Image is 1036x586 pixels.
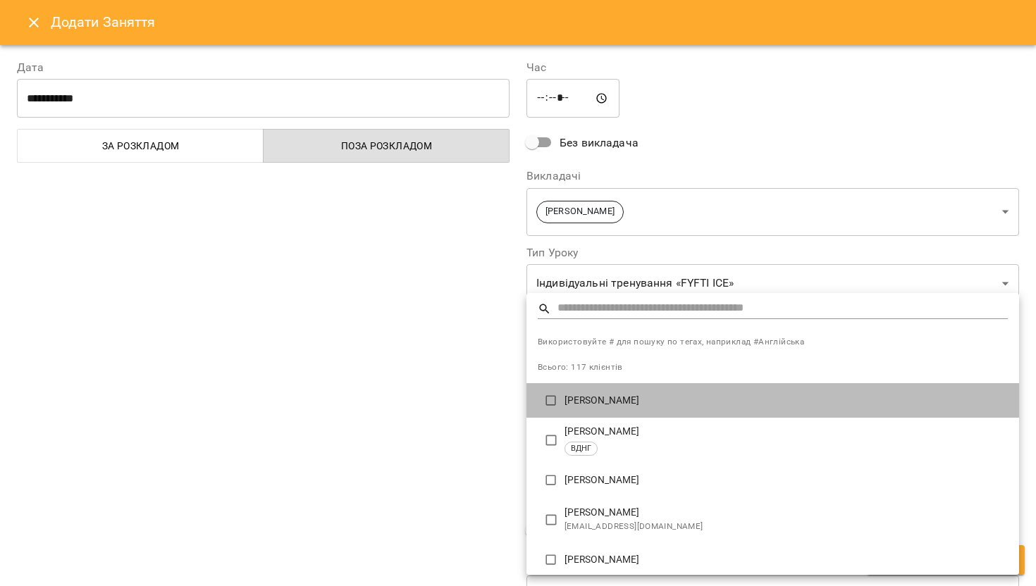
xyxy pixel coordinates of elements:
p: [PERSON_NAME] [565,506,1008,520]
p: [PERSON_NAME] [565,425,1008,439]
p: [PERSON_NAME] [565,473,1008,487]
span: Використовуйте # для пошуку по тегах, наприклад #Англійська [538,335,1008,349]
span: ВДНГ [565,443,598,455]
span: Всього: 117 клієнтів [538,362,623,372]
p: [PERSON_NAME] [565,394,1008,408]
span: [EMAIL_ADDRESS][DOMAIN_NAME] [565,520,1008,534]
p: [PERSON_NAME] [565,553,1008,567]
